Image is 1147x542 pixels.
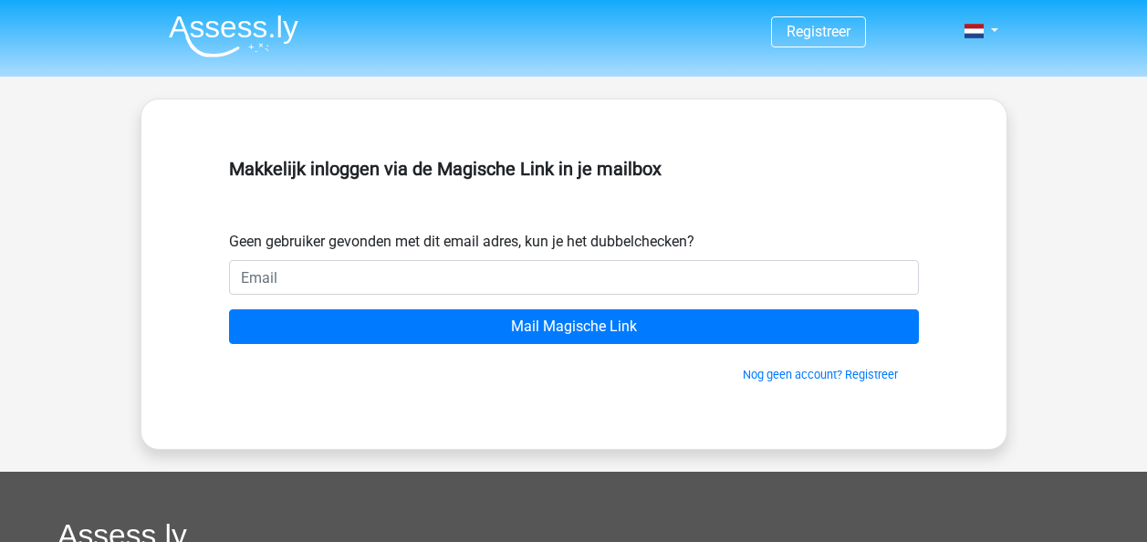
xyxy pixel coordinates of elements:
h5: Makkelijk inloggen via de Magische Link in je mailbox [229,158,919,180]
div: Geen gebruiker gevonden met dit email adres, kun je het dubbelchecken? [229,231,919,253]
img: Assessly [169,15,298,57]
input: Mail Magische Link [229,309,919,344]
input: Email [229,260,919,295]
a: Nog geen account? Registreer [743,368,898,381]
a: Registreer [787,23,850,40]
